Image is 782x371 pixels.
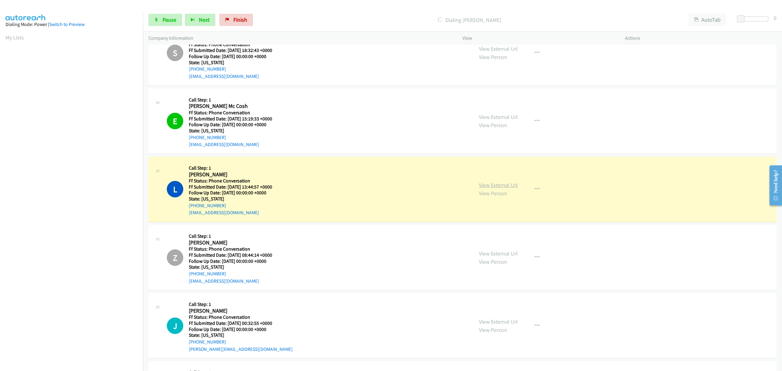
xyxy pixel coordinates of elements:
a: [PHONE_NUMBER] [189,271,226,277]
h1: E [167,113,183,129]
h5: State: [US_STATE] [189,332,293,338]
h1: S [167,45,183,61]
a: Switch to Preview [49,21,85,27]
h2: [PERSON_NAME] [189,171,272,178]
h5: Ff Submitted Date: [DATE] 15:19:33 +0000 [189,116,272,122]
h1: L [167,181,183,197]
h5: Follow Up Date: [DATE] 00:00:00 +0000 [189,53,272,60]
h5: Ff Submitted Date: [DATE] 08:44:14 +0000 [189,252,272,258]
a: [EMAIL_ADDRESS][DOMAIN_NAME] [189,278,259,284]
a: [EMAIL_ADDRESS][DOMAIN_NAME] [189,210,259,215]
h5: Ff Status: Phone Conversation [189,314,293,320]
div: 0 [774,14,777,22]
h5: Follow Up Date: [DATE] 00:00:00 +0000 [189,258,272,264]
a: View External Url [479,318,518,325]
h2: [PERSON_NAME] Mc Cosh [189,103,272,110]
button: AutoTab [689,14,726,26]
div: Dialing Mode: Power | [5,21,137,28]
a: [PHONE_NUMBER] [189,66,226,72]
div: The call is yet to be attempted [167,318,183,334]
a: View External Url [479,182,518,189]
p: Company Information [148,35,451,42]
a: View Person [479,53,507,61]
a: View External Url [479,113,518,120]
p: View [462,35,614,42]
h2: [PERSON_NAME] [189,239,272,246]
h5: Call Step: 1 [189,165,272,171]
a: [EMAIL_ADDRESS][DOMAIN_NAME] [189,73,259,79]
h5: State: [US_STATE] [189,264,272,270]
h5: Ff Status: Phone Conversation [189,178,272,184]
h5: Ff Submitted Date: [DATE] 00:32:55 +0000 [189,320,293,326]
div: Delay between calls (in seconds) [740,17,768,21]
a: View External Url [479,45,518,52]
a: Finish [219,14,253,26]
h2: [PERSON_NAME] [189,307,293,314]
h5: Follow Up Date: [DATE] 00:00:00 +0000 [189,122,272,128]
a: View External Url [479,250,518,257]
h5: State: [US_STATE] [189,128,272,134]
button: Next [185,14,215,26]
a: View Person [479,122,507,129]
a: [EMAIL_ADDRESS][DOMAIN_NAME] [189,141,259,147]
h5: Ff Status: Phone Conversation [189,42,272,48]
h5: Call Step: 1 [189,301,293,307]
a: View Person [479,258,507,265]
span: Next [199,16,210,23]
a: My Lists [5,34,24,41]
h5: Ff Submitted Date: [DATE] 18:32:43 +0000 [189,47,272,53]
h5: Call Step: 1 [189,97,272,103]
a: [PHONE_NUMBER] [189,203,226,208]
a: View Person [479,190,507,197]
a: [PERSON_NAME][EMAIL_ADDRESS][DOMAIN_NAME] [189,346,293,352]
span: Pause [163,16,176,23]
h5: State: [US_STATE] [189,196,272,202]
iframe: Resource Center [765,161,782,210]
a: [PHONE_NUMBER] [189,134,226,140]
h5: Follow Up Date: [DATE] 00:00:00 +0000 [189,326,293,332]
h5: Ff Status: Phone Conversation [189,246,272,252]
h5: State: [US_STATE] [189,60,272,66]
h5: Call Step: 1 [189,233,272,239]
p: Actions [625,35,777,42]
a: Pause [148,14,182,26]
iframe: Dialpad [5,47,143,337]
h5: Ff Submitted Date: [DATE] 13:44:57 +0000 [189,184,272,190]
h5: Ff Status: Phone Conversation [189,110,272,116]
h1: J [167,318,183,334]
a: [PHONE_NUMBER] [189,339,226,345]
span: Finish [233,16,247,23]
p: Dialing [PERSON_NAME] [261,16,678,24]
a: View Person [479,326,507,333]
h1: Z [167,249,183,266]
h5: Follow Up Date: [DATE] 00:00:00 +0000 [189,190,272,196]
